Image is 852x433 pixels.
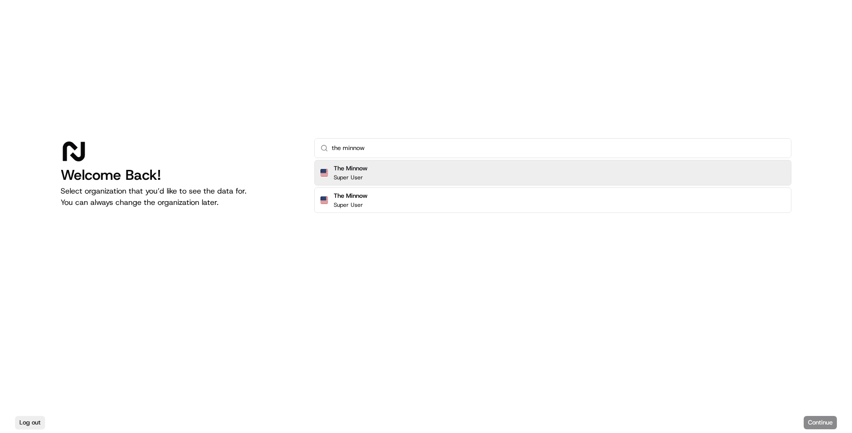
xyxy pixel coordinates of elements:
p: Select organization that you’d like to see the data for. You can always change the organization l... [61,186,299,208]
h2: The Minnow [334,192,367,200]
input: Type to search... [332,139,785,158]
h2: The Minnow [334,164,367,173]
div: Suggestions [314,158,791,215]
img: Flag of us [320,196,328,204]
p: Super User [334,201,363,209]
button: Log out [15,416,45,429]
p: Super User [334,174,363,181]
h1: Welcome Back! [61,167,299,184]
img: Flag of us [320,169,328,177]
